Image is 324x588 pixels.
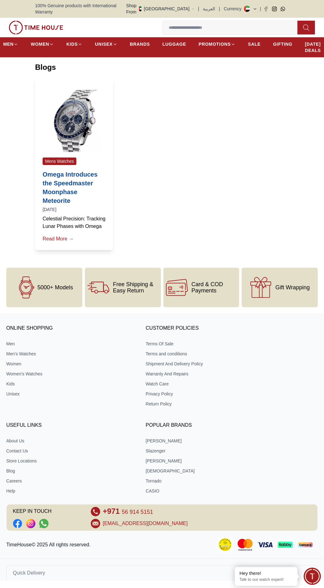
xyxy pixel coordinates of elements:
a: Shipment And Delivery Policy [146,361,271,367]
a: Warranty And Repairs [146,371,271,377]
a: Omega Introduces the Speedmaster Moonphase Meteorite [43,170,105,205]
a: Instagram [272,7,277,11]
li: Facebook [13,519,22,528]
a: Read More → [43,235,105,243]
a: CASIO [146,488,271,494]
span: Mens Watches [43,157,76,165]
img: Mastercard [238,539,253,550]
span: 5000+ Models [38,284,73,291]
a: Social Link [39,519,49,528]
h4: Blogs [35,62,289,72]
a: Help [6,488,132,494]
span: 56 914 5151 [122,509,153,515]
button: Shop From[GEOGRAPHIC_DATA] [126,3,194,15]
span: | [219,6,220,12]
a: Social Link [26,519,35,528]
a: Watch Care [146,381,271,387]
div: Chat Widget [304,568,321,585]
div: Hey there! [239,570,293,576]
img: Tamara Payment [298,542,313,547]
p: Talk to our watch expert! [239,577,293,582]
a: UNISEX [95,39,117,50]
button: Quick Delivery [6,565,318,580]
a: Terms and conditions [146,351,271,357]
div: Celestial Precision: Tracking Lunar Phases with Omega [43,215,105,230]
img: Consumer Payment [218,537,233,552]
a: Terms Of Sale [146,341,271,347]
a: Women [6,361,132,367]
span: BRANDS [130,41,150,47]
div: Currency [224,6,244,12]
a: Return Policy [146,401,271,407]
p: TimeHouse© 2025 All rights reserved. [6,541,93,549]
a: Slazenger [146,448,271,454]
a: Whatsapp [280,7,285,11]
span: PROMOTIONS [198,41,231,47]
a: GIFTING [273,39,292,50]
a: Tornado [146,478,271,484]
span: | [260,6,261,12]
span: LUGGAGE [162,41,186,47]
a: BRANDS [130,39,150,50]
span: GIFTING [273,41,292,47]
a: +971 56 914 5151 [103,507,153,516]
a: [DEMOGRAPHIC_DATA] [146,468,271,474]
a: Men [6,341,132,347]
img: Omega Introduces the Speedmaster Moonphase Meteorite [43,90,105,152]
a: [PERSON_NAME] [146,438,271,444]
span: [DATE] DEALS [305,41,321,54]
a: SALE [248,39,260,50]
a: PROMOTIONS [198,39,235,50]
a: Blog [6,468,132,474]
a: Facebook [264,7,268,11]
span: SALE [248,41,260,47]
span: Gift Wrapping [275,284,310,291]
a: Mens Watches [43,158,76,164]
a: [DATE] DEALS [305,39,321,56]
span: | [198,6,199,12]
span: Quick Delivery [13,569,45,577]
a: Women's Watches [6,371,132,377]
button: العربية [203,6,215,12]
a: WOMEN [31,39,54,50]
a: KIDS [66,39,82,50]
h3: USEFUL LINKS [6,421,132,430]
img: ... [9,21,63,34]
a: LUGGAGE [162,39,186,50]
a: Careers [6,478,132,484]
span: UNISEX [95,41,112,47]
a: Unisex [6,391,132,397]
span: KIDS [66,41,78,47]
a: Privacy Policy [146,391,271,397]
a: [EMAIL_ADDRESS][DOMAIN_NAME] [103,520,188,527]
img: Tabby Payment [278,542,293,548]
img: United Arab Emirates [139,6,141,11]
span: KEEP IN TOUCH [13,507,77,516]
a: [PERSON_NAME] [146,458,271,464]
a: MEN [3,39,18,50]
span: WOMEN [31,41,49,47]
h3: Popular Brands [146,421,271,430]
span: Free Shipping & Easy Return [113,281,158,294]
span: Card & COD Payments [192,281,237,294]
a: Contact Us [6,448,132,454]
span: MEN [3,41,13,47]
a: Social Link [13,519,22,528]
img: Visa [258,542,273,547]
h3: CUSTOMER POLICIES [146,324,271,333]
h3: ONLINE SHOPPING [6,324,132,333]
a: Men's Watches [6,351,132,357]
a: About Us [6,438,132,444]
span: [DATE] [43,207,56,212]
span: 100% Genuine products with International Warranty [35,3,126,15]
a: Kids [6,381,132,387]
a: Store Locations [6,458,132,464]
